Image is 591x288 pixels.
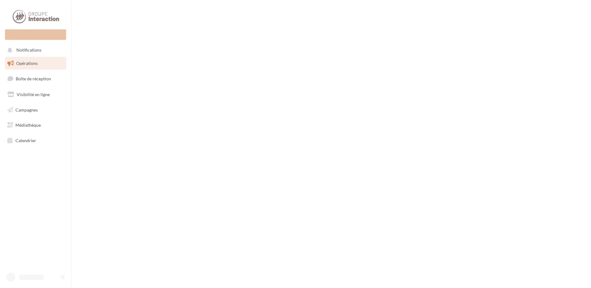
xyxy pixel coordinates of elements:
[16,48,41,53] span: Notifications
[15,122,41,128] span: Médiathèque
[4,134,67,147] a: Calendrier
[4,88,67,101] a: Visibilité en ligne
[15,138,36,143] span: Calendrier
[17,92,50,97] span: Visibilité en ligne
[16,61,38,66] span: Opérations
[5,29,66,40] div: Nouvelle campagne
[4,104,67,116] a: Campagnes
[16,76,51,81] span: Boîte de réception
[15,107,38,112] span: Campagnes
[4,57,67,70] a: Opérations
[4,72,67,85] a: Boîte de réception
[4,119,67,132] a: Médiathèque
